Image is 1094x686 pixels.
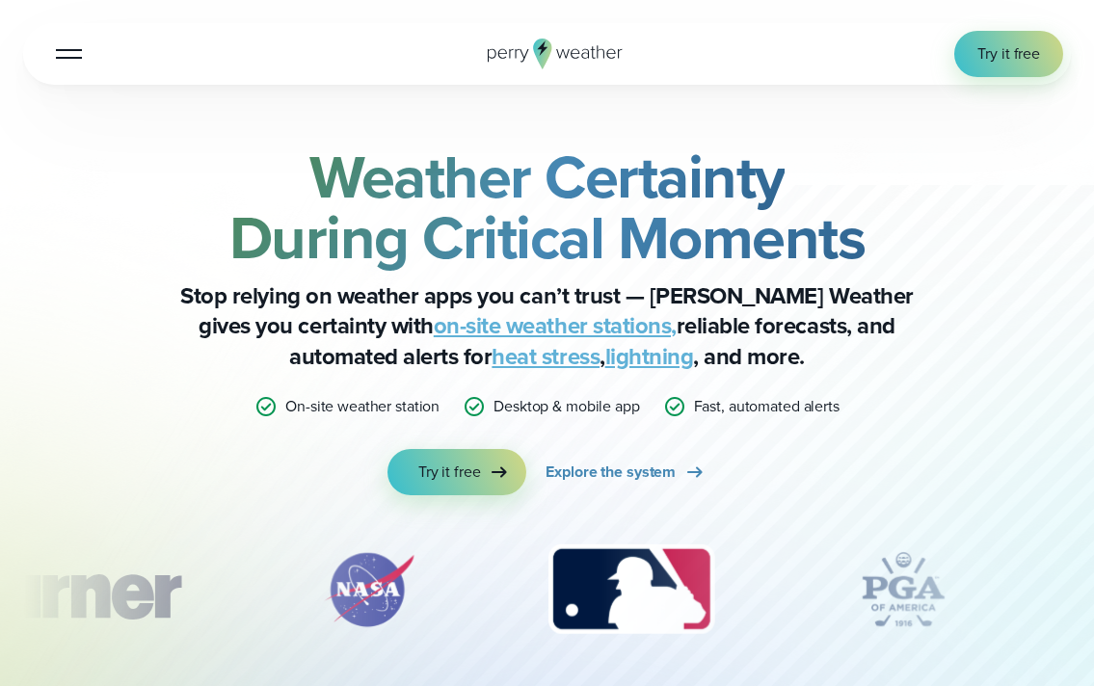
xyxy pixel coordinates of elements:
img: NASA.svg [302,541,437,638]
span: Explore the system [546,461,676,484]
p: Stop relying on weather apps you can’t trust — [PERSON_NAME] Weather gives you certainty with rel... [162,280,933,372]
a: Try it free [954,31,1063,77]
a: Explore the system [546,449,707,495]
span: Try it free [977,42,1040,66]
img: MLB.svg [529,541,733,638]
span: Try it free [418,461,481,484]
a: on-site weather stations, [434,308,677,342]
a: heat stress [492,339,600,373]
div: 4 of 12 [826,541,980,638]
strong: Weather Certainty During Critical Moments [229,132,866,282]
p: On-site weather station [285,395,440,418]
a: lightning [605,339,694,373]
div: 2 of 12 [302,541,437,638]
div: slideshow [23,541,1071,647]
div: 3 of 12 [529,541,733,638]
a: Try it free [387,449,527,495]
p: Fast, automated alerts [694,395,840,418]
p: Desktop & mobile app [494,395,639,418]
img: PGA.svg [826,541,980,638]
